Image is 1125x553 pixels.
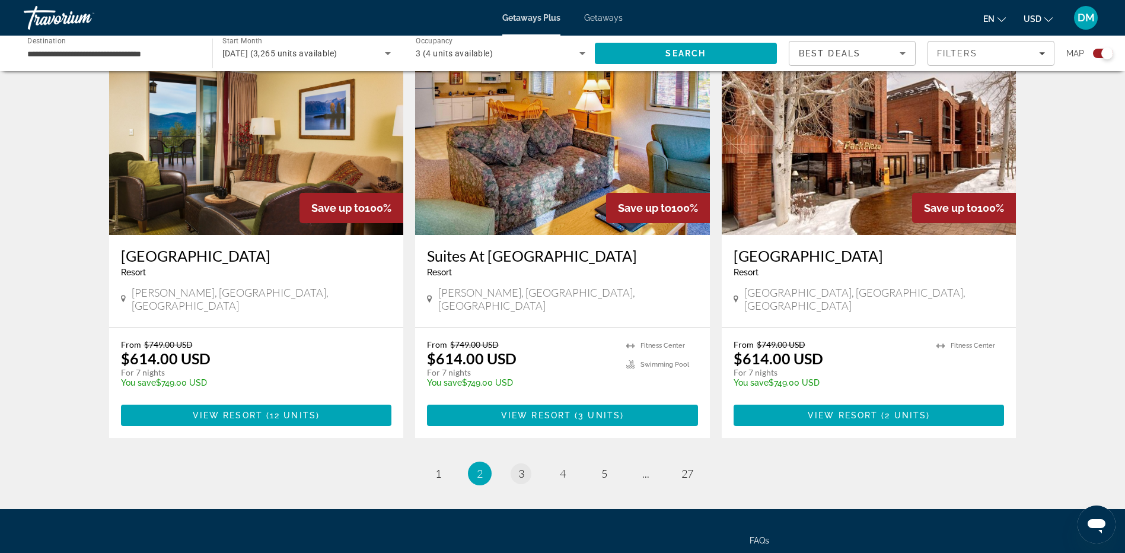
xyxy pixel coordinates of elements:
[427,378,462,387] span: You save
[121,268,146,277] span: Resort
[311,202,365,214] span: Save up to
[757,339,805,349] span: $749.00 USD
[734,378,769,387] span: You save
[501,411,571,420] span: View Resort
[193,411,263,420] span: View Resort
[1078,506,1116,544] iframe: Button to launch messaging window
[722,45,1016,235] img: Park Plaza
[27,47,197,61] input: Select destination
[416,49,493,58] span: 3 (4 units available)
[518,467,524,480] span: 3
[121,349,211,367] p: $614.00 USD
[435,467,441,480] span: 1
[750,536,769,545] a: FAQs
[885,411,926,420] span: 2 units
[1024,10,1053,27] button: Change currency
[951,342,995,349] span: Fitness Center
[270,411,316,420] span: 12 units
[1024,14,1041,24] span: USD
[1066,45,1084,62] span: Map
[983,14,995,24] span: en
[734,378,925,387] p: $749.00 USD
[222,37,262,45] span: Start Month
[618,202,671,214] span: Save up to
[121,339,141,349] span: From
[799,46,906,61] mat-select: Sort by
[734,339,754,349] span: From
[640,342,685,349] span: Fitness Center
[928,41,1054,66] button: Filters
[121,367,380,378] p: For 7 nights
[415,45,710,235] img: Suites At Attitash Mountain Village
[924,202,977,214] span: Save up to
[799,49,861,58] span: Best Deals
[109,462,1016,485] nav: Pagination
[502,13,560,23] a: Getaways Plus
[121,378,156,387] span: You save
[642,467,649,480] span: ...
[427,378,614,387] p: $749.00 USD
[299,193,403,223] div: 100%
[427,349,517,367] p: $614.00 USD
[734,247,1005,265] a: [GEOGRAPHIC_DATA]
[640,361,689,368] span: Swimming Pool
[734,367,925,378] p: For 7 nights
[937,49,977,58] span: Filters
[222,49,337,58] span: [DATE] (3,265 units available)
[427,367,614,378] p: For 7 nights
[427,247,698,265] a: Suites At [GEOGRAPHIC_DATA]
[427,268,452,277] span: Resort
[121,247,392,265] a: [GEOGRAPHIC_DATA]
[912,193,1016,223] div: 100%
[121,405,392,426] button: View Resort(12 units)
[878,411,930,420] span: ( )
[416,37,453,45] span: Occupancy
[734,349,823,367] p: $614.00 USD
[438,286,698,312] span: [PERSON_NAME], [GEOGRAPHIC_DATA], [GEOGRAPHIC_DATA]
[744,286,1005,312] span: [GEOGRAPHIC_DATA], [GEOGRAPHIC_DATA], [GEOGRAPHIC_DATA]
[606,193,710,223] div: 100%
[808,411,878,420] span: View Resort
[477,467,483,480] span: 2
[1070,5,1101,30] button: User Menu
[427,339,447,349] span: From
[427,405,698,426] button: View Resort(3 units)
[121,378,380,387] p: $749.00 USD
[132,286,391,312] span: [PERSON_NAME], [GEOGRAPHIC_DATA], [GEOGRAPHIC_DATA]
[144,339,193,349] span: $749.00 USD
[263,411,320,420] span: ( )
[584,13,623,23] a: Getaways
[734,405,1005,426] button: View Resort(2 units)
[560,467,566,480] span: 4
[983,10,1006,27] button: Change language
[109,45,404,235] img: Stoneridge Resort
[734,268,759,277] span: Resort
[665,49,706,58] span: Search
[601,467,607,480] span: 5
[27,36,66,45] span: Destination
[681,467,693,480] span: 27
[571,411,624,420] span: ( )
[450,339,499,349] span: $749.00 USD
[1078,12,1095,24] span: DM
[595,43,777,64] button: Search
[24,2,142,33] a: Travorium
[578,411,620,420] span: 3 units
